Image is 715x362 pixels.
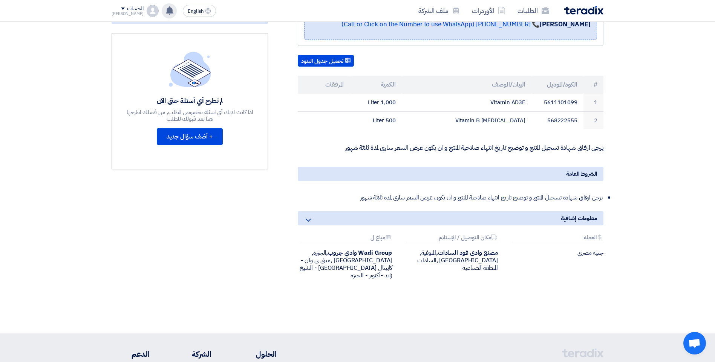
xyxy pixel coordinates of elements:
a: الطلبات [511,2,555,20]
div: اذا كانت لديك أي اسئلة بخصوص الطلب, من فضلك اطرحها هنا بعد قبولك للطلب [126,109,254,122]
td: 5611101099 [531,94,583,111]
th: البيان/الوصف [402,76,532,94]
button: English [183,5,216,17]
strong: [PERSON_NAME] [540,20,591,29]
th: المرفقات [298,76,350,94]
span: الشروط العامة [566,170,597,178]
td: Vitamin AD3E [402,94,532,111]
div: مباع ل [301,234,392,242]
th: # [583,76,603,94]
td: 1,000 Liter [350,94,402,111]
img: Teradix logo [564,6,603,15]
b: Wadi Group وادي جروب, [326,248,392,257]
li: الحلول [234,348,277,360]
a: 📞 [PHONE_NUMBER] (Call or Click on the Number to use WhatsApp) [341,20,540,29]
div: لم تطرح أي أسئلة حتى الآن [126,96,254,105]
div: جنيه مصري [509,249,603,257]
button: + أضف سؤال جديد [157,128,223,145]
div: الجيزة, [GEOGRAPHIC_DATA] ,مبنى بى وان - كابيتال [GEOGRAPHIC_DATA] - الشيخ زايد -أكتوبر - الجيزه [298,249,392,279]
th: الكمية [350,76,402,94]
li: الشركة [172,348,211,360]
div: Open chat [683,332,706,354]
div: المنوفية, [GEOGRAPHIC_DATA] ,السادات المنطقة الصناعية [403,249,498,272]
td: 500 Liter [350,111,402,129]
b: مصنع وادى فود السادات, [436,248,498,257]
th: الكود/الموديل [531,76,583,94]
span: English [188,9,204,14]
td: Vitamin B [MEDICAL_DATA] [402,111,532,129]
a: الأوردرات [466,2,511,20]
div: الحساب [127,6,143,12]
div: العمله [512,234,603,242]
td: 1 [583,94,603,111]
td: 568222555 [531,111,583,129]
td: 2 [583,111,603,129]
div: مكان التوصيل / الإستلام [406,234,498,242]
img: empty_state_list.svg [169,52,211,87]
span: معلومات إضافية [561,214,597,222]
img: profile_test.png [147,5,159,17]
div: [PERSON_NAME] [112,12,144,16]
a: ملف الشركة [412,2,466,20]
p: يرجى ارفاق شهادة تسجيل المنتج و توضيح تاريخ انتهاء صلاحية المنتج و ان يكون عرض السعر سارى لمدة ثل... [298,144,603,152]
li: الدعم [112,348,150,360]
button: تحميل جدول البنود [298,55,354,67]
li: يرجى ارفاق شهادة تسجيل المنتج و توضيح تاريخ انتهاء صلاحية المنتج و ان يكون عرض السعر سارى لمدة ثل... [305,190,603,205]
